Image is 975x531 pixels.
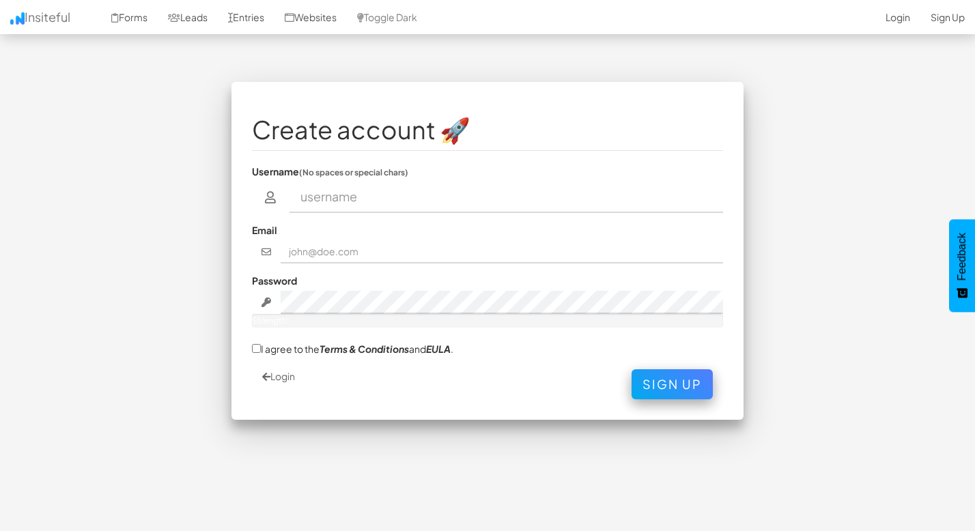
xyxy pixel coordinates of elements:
a: EULA [426,343,451,355]
label: Password [252,274,297,287]
button: Sign Up [632,369,713,399]
input: john@doe.com [281,240,724,263]
input: I agree to theTerms & ConditionsandEULA. [252,344,261,353]
label: Email [252,223,277,237]
a: Terms & Conditions [320,343,409,355]
h1: Create account 🚀 [252,116,723,143]
input: username [289,182,724,213]
label: I agree to the and . [252,341,453,356]
a: Login [262,370,295,382]
small: (No spaces or special chars) [299,167,408,177]
label: Username [252,164,408,178]
button: Feedback - Show survey [949,219,975,312]
img: icon.png [10,12,25,25]
span: Feedback [956,233,968,281]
